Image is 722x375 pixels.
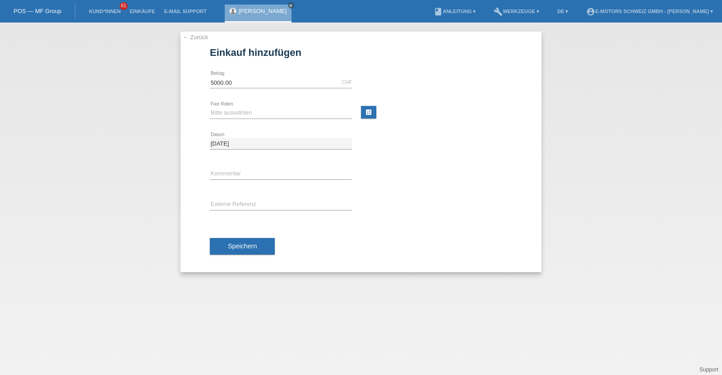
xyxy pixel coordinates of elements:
i: build [494,7,503,16]
span: Speichern [228,242,257,250]
a: bookAnleitung ▾ [429,9,480,14]
a: E-Mail Support [160,9,211,14]
i: close [289,3,293,8]
i: calculate [365,109,372,116]
a: POS — MF Group [14,8,61,14]
a: DE ▾ [553,9,573,14]
i: book [434,7,443,16]
a: calculate [361,106,376,119]
button: Speichern [210,238,275,255]
i: account_circle [586,7,595,16]
a: Support [699,366,718,373]
a: account_circleE-Motors Schweiz GmbH - [PERSON_NAME] ▾ [582,9,717,14]
a: Einkäufe [125,9,159,14]
a: Kund*innen [84,9,125,14]
div: CHF [342,79,352,85]
h1: Einkauf hinzufügen [210,47,512,58]
a: [PERSON_NAME] [239,8,287,14]
a: ← Zurück [183,34,208,41]
span: 61 [120,2,128,10]
a: buildWerkzeuge ▾ [489,9,544,14]
a: close [288,2,294,9]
